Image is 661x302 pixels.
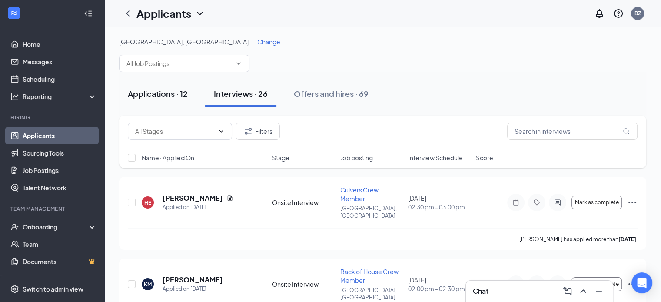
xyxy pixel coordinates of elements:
span: Score [476,153,493,162]
svg: ComposeMessage [562,286,573,296]
div: Team Management [10,205,95,212]
span: Change [257,38,280,46]
svg: Ellipses [627,279,638,289]
div: HE [144,199,151,206]
input: All Stages [135,126,214,136]
div: Onsite Interview [272,280,335,289]
h1: Applicants [136,6,191,21]
div: Offers and hires · 69 [294,88,369,99]
svg: MagnifyingGlass [623,128,630,135]
button: Filter Filters [236,123,280,140]
div: Open Intercom Messenger [631,272,652,293]
button: Mark as complete [571,277,622,291]
button: Minimize [592,284,606,298]
a: Messages [23,53,97,70]
a: Scheduling [23,70,97,88]
span: Name · Applied On [142,153,194,162]
svg: ChevronDown [195,8,205,19]
span: Stage [272,153,289,162]
svg: ChevronLeft [123,8,133,19]
div: Switch to admin view [23,285,83,293]
svg: Note [511,199,521,206]
span: Mark as complete [575,199,618,206]
div: [DATE] [408,194,471,211]
div: Reporting [23,92,97,101]
div: [DATE] [408,275,471,293]
div: Interviews · 26 [214,88,268,99]
svg: Notifications [594,8,605,19]
svg: Tag [531,199,542,206]
h5: [PERSON_NAME] [163,275,223,285]
span: Interview Schedule [408,153,463,162]
svg: ChevronUp [578,286,588,296]
svg: Analysis [10,92,19,101]
h5: [PERSON_NAME] [163,193,223,203]
a: Job Postings [23,162,97,179]
svg: ChevronDown [235,60,242,67]
input: Search in interviews [507,123,638,140]
svg: Minimize [594,286,604,296]
svg: Filter [243,126,253,136]
div: Hiring [10,114,95,121]
input: All Job Postings [126,59,232,68]
svg: UserCheck [10,222,19,231]
p: [GEOGRAPHIC_DATA], [GEOGRAPHIC_DATA] [340,286,403,301]
div: BZ [634,10,641,17]
span: 02:30 pm - 03:00 pm [408,202,471,211]
a: Applicants [23,127,97,144]
button: Mark as complete [571,196,622,209]
div: Applications · 12 [128,88,188,99]
h3: Chat [473,286,488,296]
svg: Ellipses [627,197,638,208]
p: [GEOGRAPHIC_DATA], [GEOGRAPHIC_DATA] [340,205,403,219]
svg: ActiveChat [552,199,563,206]
a: Home [23,36,97,53]
button: ChevronUp [576,284,590,298]
a: Sourcing Tools [23,144,97,162]
div: Onsite Interview [272,198,335,207]
button: ComposeMessage [561,284,575,298]
p: [PERSON_NAME] has applied more than . [519,236,638,243]
a: Talent Network [23,179,97,196]
span: [GEOGRAPHIC_DATA], [GEOGRAPHIC_DATA] [119,38,249,46]
svg: Collapse [84,9,93,18]
svg: Settings [10,285,19,293]
svg: Document [226,195,233,202]
svg: QuestionInfo [613,8,624,19]
span: Job posting [340,153,373,162]
div: KM [144,281,152,288]
svg: ChevronDown [218,128,225,135]
span: Culvers Crew Member [340,186,379,202]
span: 02:00 pm - 02:30 pm [408,284,471,293]
a: SurveysCrown [23,270,97,288]
div: Applied on [DATE] [163,203,233,212]
a: DocumentsCrown [23,253,97,270]
svg: WorkstreamLogo [10,9,18,17]
div: Applied on [DATE] [163,285,223,293]
b: [DATE] [618,236,636,242]
div: Onboarding [23,222,90,231]
a: Team [23,236,97,253]
span: Back of House Crew Member [340,268,399,284]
